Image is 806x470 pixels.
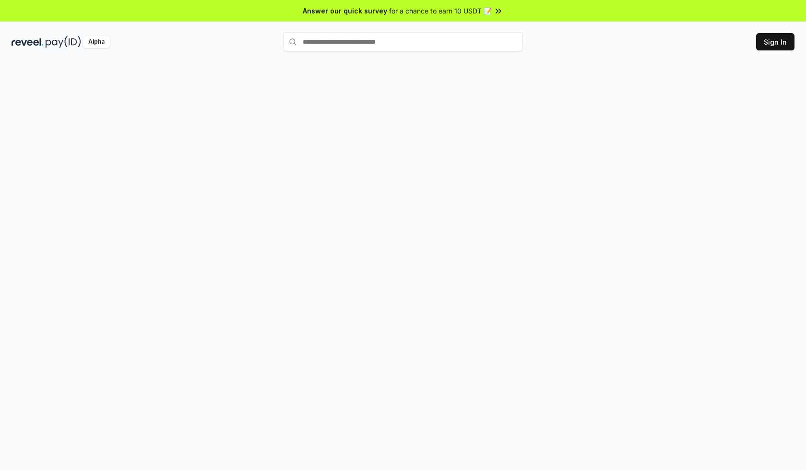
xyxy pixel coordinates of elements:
[756,33,794,50] button: Sign In
[12,36,44,48] img: reveel_dark
[83,36,110,48] div: Alpha
[389,6,492,16] span: for a chance to earn 10 USDT 📝
[303,6,387,16] span: Answer our quick survey
[46,36,81,48] img: pay_id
